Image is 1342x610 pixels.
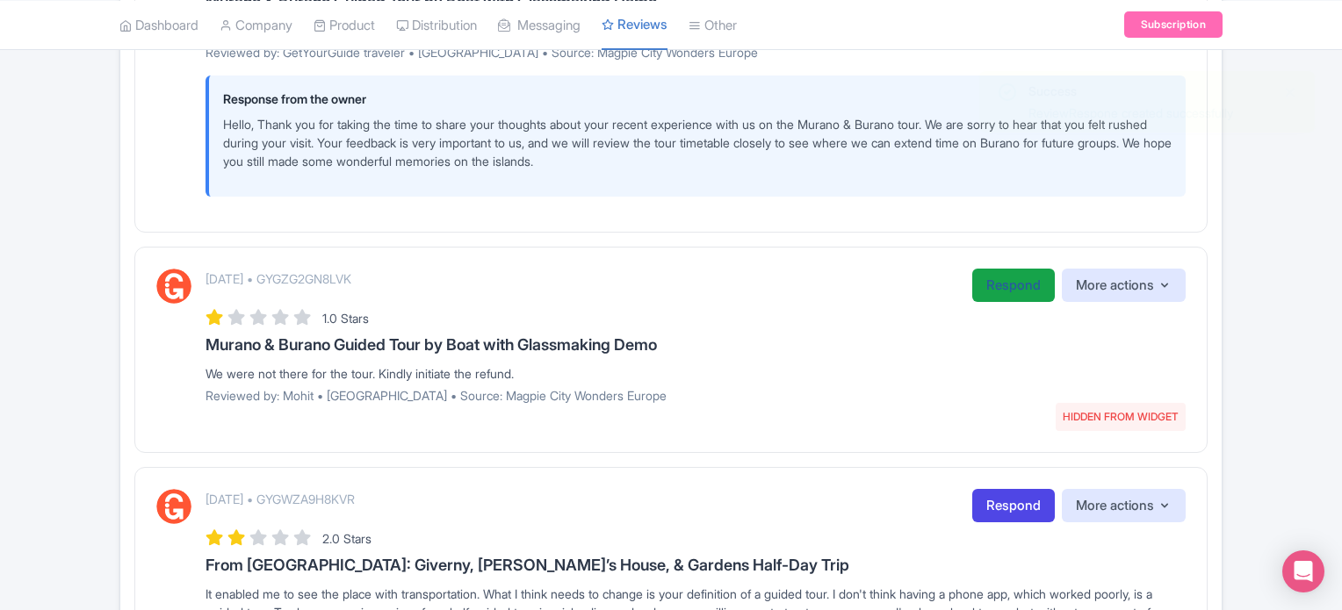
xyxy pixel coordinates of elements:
[206,43,1186,61] p: Reviewed by: GetYourGuide traveler • [GEOGRAPHIC_DATA] • Source: Magpie City Wonders Europe
[322,531,372,546] span: 2.0 Stars
[1282,550,1324,592] div: Open Intercom Messenger
[1124,11,1223,38] a: Subscription
[206,269,351,288] p: [DATE] • GYGZG2GN8LVK
[1062,269,1186,303] button: More actions
[396,1,477,49] a: Distribution
[1283,82,1297,103] button: Close
[206,386,1186,405] p: Reviewed by: Mohit • [GEOGRAPHIC_DATA] • Source: Magpie City Wonders Europe
[322,311,369,326] span: 1.0 Stars
[1056,403,1186,431] span: HIDDEN FROM WIDGET
[156,489,191,524] img: GetYourGuide Logo
[119,1,198,49] a: Dashboard
[314,1,375,49] a: Product
[220,1,292,49] a: Company
[1028,104,1269,122] div: ReviewRespone created successfully
[206,336,1186,354] h3: Murano & Burano Guided Tour by Boat with Glassmaking Demo
[498,1,581,49] a: Messaging
[689,1,737,49] a: Other
[1062,489,1186,523] button: More actions
[972,489,1055,523] a: Respond
[223,115,1172,170] p: Hello, Thank you for taking the time to share your thoughts about your recent experience with us ...
[206,490,355,508] p: [DATE] • GYGWZA9H8KVR
[156,269,191,304] img: GetYourGuide Logo
[1028,82,1269,100] div: Success
[223,90,1172,108] p: Response from the owner
[206,364,1186,383] div: We were not there for the tour. Kindly initiate the refund.
[206,556,1186,574] h3: From [GEOGRAPHIC_DATA]: Giverny, [PERSON_NAME]’s House, & Gardens Half-Day Trip
[972,269,1055,303] a: Respond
